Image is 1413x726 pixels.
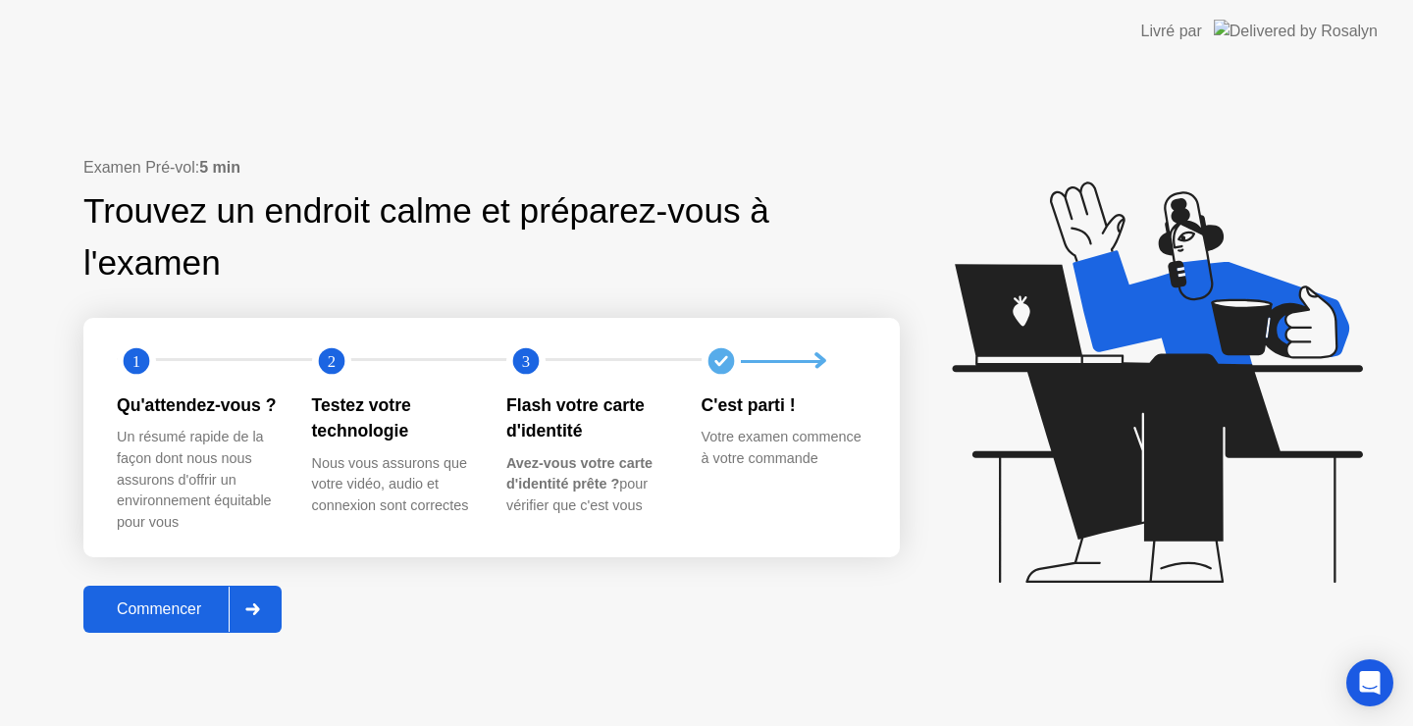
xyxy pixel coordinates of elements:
[312,392,476,444] div: Testez votre technologie
[83,185,775,289] div: Trouvez un endroit calme et préparez-vous à l'examen
[1346,659,1393,706] div: Open Intercom Messenger
[83,586,282,633] button: Commencer
[1214,20,1378,42] img: Delivered by Rosalyn
[199,159,240,176] b: 5 min
[702,427,865,469] div: Votre examen commence à votre commande
[506,453,670,517] div: pour vérifier que c'est vous
[89,600,229,618] div: Commencer
[702,392,865,418] div: C'est parti !
[506,392,670,444] div: Flash votre carte d'identité
[327,352,335,371] text: 2
[522,352,530,371] text: 3
[83,156,900,180] div: Examen Pré-vol:
[312,453,476,517] div: Nous vous assurons que votre vidéo, audio et connexion sont correctes
[1141,20,1202,43] div: Livré par
[132,352,140,371] text: 1
[117,427,281,533] div: Un résumé rapide de la façon dont nous nous assurons d'offrir un environnement équitable pour vous
[506,455,653,493] b: Avez-vous votre carte d'identité prête ?
[117,392,281,418] div: Qu'attendez-vous ?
